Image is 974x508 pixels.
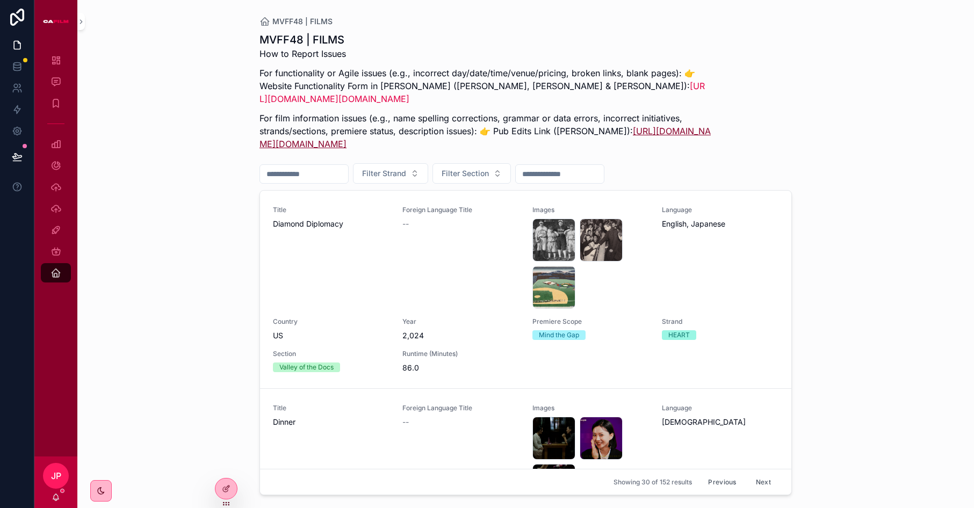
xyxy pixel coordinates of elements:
[402,350,519,358] span: Runtime (Minutes)
[259,112,711,150] p: For film information issues (e.g., name spelling corrections, grammar or data errors, incorrect i...
[402,362,519,373] span: 86.0
[353,163,428,184] button: Select Button
[402,317,519,326] span: Year
[34,43,77,296] div: scrollable content
[260,191,791,388] a: TitleDiamond DiplomacyForeign Language Title--ImagesLanguageEnglish, JapaneseCountryUSYear2,024Pr...
[668,330,690,340] div: HEART
[539,330,579,340] div: Mind the Gap
[701,474,744,490] button: Previous
[662,317,778,326] span: Strand
[662,219,778,229] span: English, Japanese
[442,168,489,179] span: Filter Section
[748,474,778,490] button: Next
[402,404,519,412] span: Foreign Language Title
[259,67,711,105] p: For functionality or Agile issues (e.g., incorrect day/date/time/venue/pricing, broken links, bla...
[532,206,649,214] span: Images
[273,330,389,341] span: US
[273,417,389,427] span: Dinner
[662,404,778,412] span: Language
[532,317,649,326] span: Premiere Scope
[662,417,778,427] span: [DEMOGRAPHIC_DATA]
[273,219,389,229] span: Diamond Diplomacy
[259,32,711,47] h1: MVFF48 | FILMS
[259,16,333,27] a: MVFF48 | FILMS
[402,330,519,341] span: 2,024
[532,404,649,412] span: Images
[43,13,69,30] img: App logo
[273,317,389,326] span: Country
[402,206,519,214] span: Foreign Language Title
[273,404,389,412] span: Title
[432,163,511,184] button: Select Button
[362,168,406,179] span: Filter Strand
[279,362,334,372] div: Valley of the Docs
[662,206,778,214] span: Language
[402,219,409,229] span: --
[614,478,692,487] span: Showing 30 of 152 results
[259,47,711,60] p: How to Report Issues
[273,350,389,358] span: Section
[402,417,409,427] span: --
[272,16,333,27] span: MVFF48 | FILMS
[273,206,389,214] span: Title
[51,469,61,482] span: JP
